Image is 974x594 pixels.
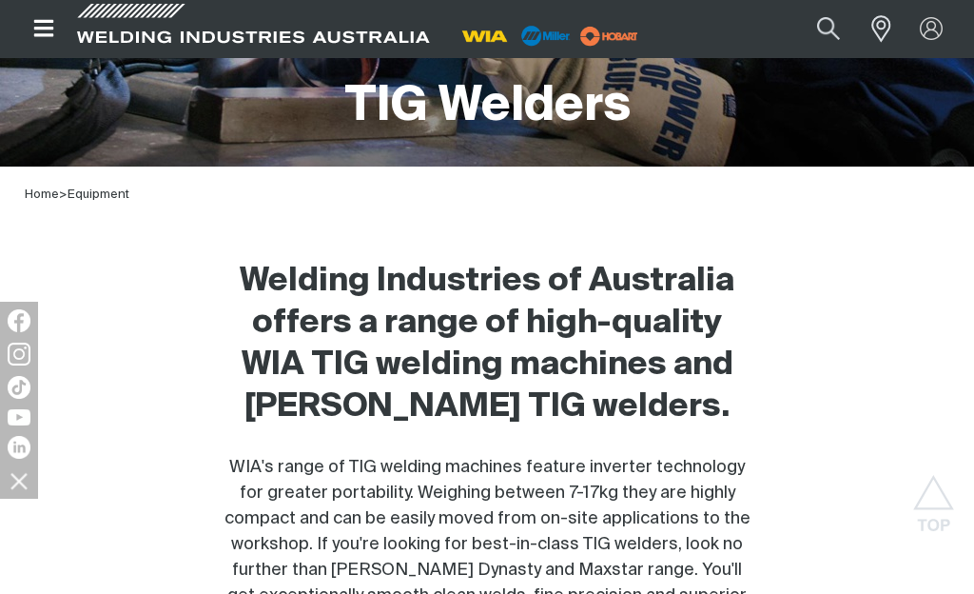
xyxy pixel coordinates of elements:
[575,29,644,43] a: miller
[575,22,644,50] img: miller
[8,409,30,426] img: YouTube
[8,376,30,399] img: TikTok
[912,475,955,518] button: Scroll to top
[8,436,30,459] img: LinkedIn
[68,188,129,201] a: Equipment
[344,76,631,138] h1: TIG Welders
[796,8,861,50] button: Search products
[8,343,30,366] img: Instagram
[25,188,59,201] a: Home
[772,8,861,50] input: Product name or item number...
[3,465,35,497] img: hide socials
[221,261,753,428] h2: Welding Industries of Australia offers a range of high-quality WIA TIG welding machines and [PERS...
[8,309,30,332] img: Facebook
[59,188,68,201] span: >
